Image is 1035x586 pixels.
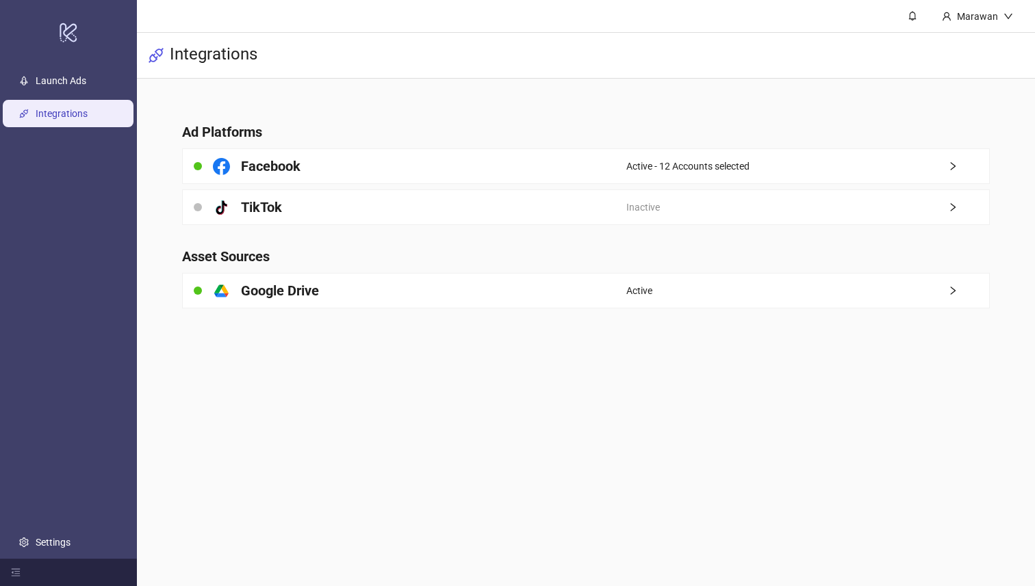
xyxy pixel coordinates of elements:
[148,47,164,64] span: api
[241,281,319,300] h4: Google Drive
[36,76,86,87] a: Launch Ads
[11,568,21,577] span: menu-fold
[36,109,88,120] a: Integrations
[241,157,301,176] h4: Facebook
[626,159,750,174] span: Active - 12 Accounts selected
[951,9,1004,24] div: Marawan
[182,247,989,266] h4: Asset Sources
[948,286,989,295] span: right
[182,148,989,184] a: FacebookActive - 12 Accounts selectedright
[241,198,282,217] h4: TikTok
[626,283,652,298] span: Active
[182,122,989,142] h4: Ad Platforms
[948,202,989,212] span: right
[942,12,951,21] span: user
[182,273,989,308] a: Google DriveActiveright
[170,44,257,67] h3: Integrations
[1004,12,1013,21] span: down
[626,200,660,215] span: Inactive
[948,161,989,171] span: right
[182,189,989,225] a: TikTokInactiveright
[908,11,917,21] span: bell
[36,537,71,548] a: Settings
